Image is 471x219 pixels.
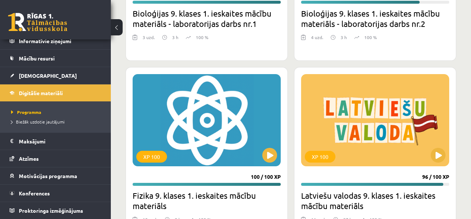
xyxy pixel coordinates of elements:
[136,151,167,163] div: XP 100
[19,90,63,96] span: Digitālie materiāli
[19,190,50,197] span: Konferences
[10,32,102,49] a: Informatīvie ziņojumi
[11,118,103,125] a: Biežāk uzdotie jautājumi
[19,32,102,49] legend: Informatīvie ziņojumi
[10,185,102,202] a: Konferences
[11,109,103,115] a: Programma
[133,190,281,211] h2: Fizika 9. klases 1. ieskaites mācību materiāls
[172,34,178,41] p: 3 h
[10,202,102,219] a: Proktoringa izmēģinājums
[10,84,102,101] a: Digitālie materiāli
[19,72,77,79] span: [DEMOGRAPHIC_DATA]
[19,55,55,62] span: Mācību resursi
[19,173,77,179] span: Motivācijas programma
[301,8,449,29] h2: Bioloģijas 9. klases 1. ieskaites mācību materiāls - laboratorijas darbs nr.2
[11,119,65,125] span: Biežāk uzdotie jautājumi
[301,190,449,211] h2: Latviešu valodas 9. klases 1. ieskaites mācību materiāls
[311,34,323,45] div: 4 uzd.
[11,109,41,115] span: Programma
[133,8,281,29] h2: Bioloģijas 9. klases 1. ieskaites mācību materiāls - laboratorijas darbs nr.1
[364,34,377,41] p: 100 %
[143,34,155,45] div: 3 uzd.
[10,50,102,67] a: Mācību resursi
[19,133,102,150] legend: Maksājumi
[196,34,208,41] p: 100 %
[10,150,102,167] a: Atzīmes
[10,67,102,84] a: [DEMOGRAPHIC_DATA]
[341,34,347,41] p: 3 h
[305,151,335,163] div: XP 100
[8,13,67,31] a: Rīgas 1. Tālmācības vidusskola
[19,207,83,214] span: Proktoringa izmēģinājums
[10,133,102,150] a: Maksājumi
[19,155,39,162] span: Atzīmes
[10,167,102,184] a: Motivācijas programma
